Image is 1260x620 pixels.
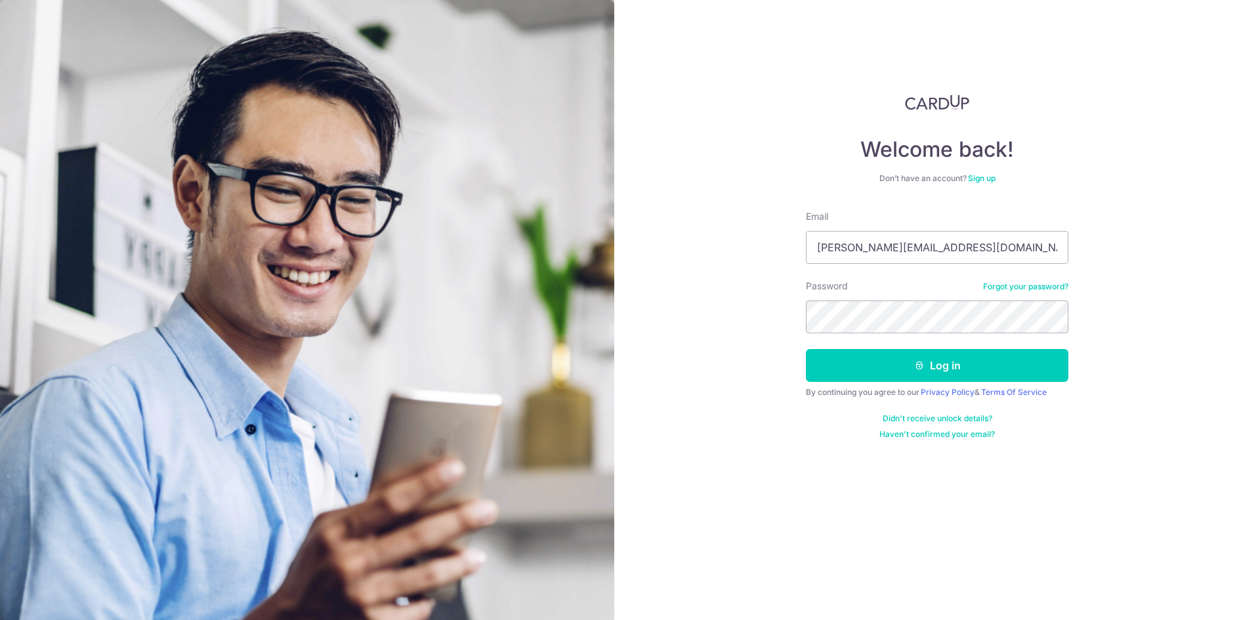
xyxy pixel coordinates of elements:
a: Privacy Policy [921,387,975,397]
label: Email [806,210,828,223]
a: Forgot your password? [983,281,1068,292]
div: By continuing you agree to our & [806,387,1068,398]
button: Log in [806,349,1068,382]
a: Haven't confirmed your email? [879,429,995,440]
a: Terms Of Service [981,387,1047,397]
input: Enter your Email [806,231,1068,264]
div: Don’t have an account? [806,173,1068,184]
img: CardUp Logo [905,94,969,110]
a: Didn't receive unlock details? [883,413,992,424]
a: Sign up [968,173,996,183]
label: Password [806,279,848,293]
h4: Welcome back! [806,136,1068,163]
